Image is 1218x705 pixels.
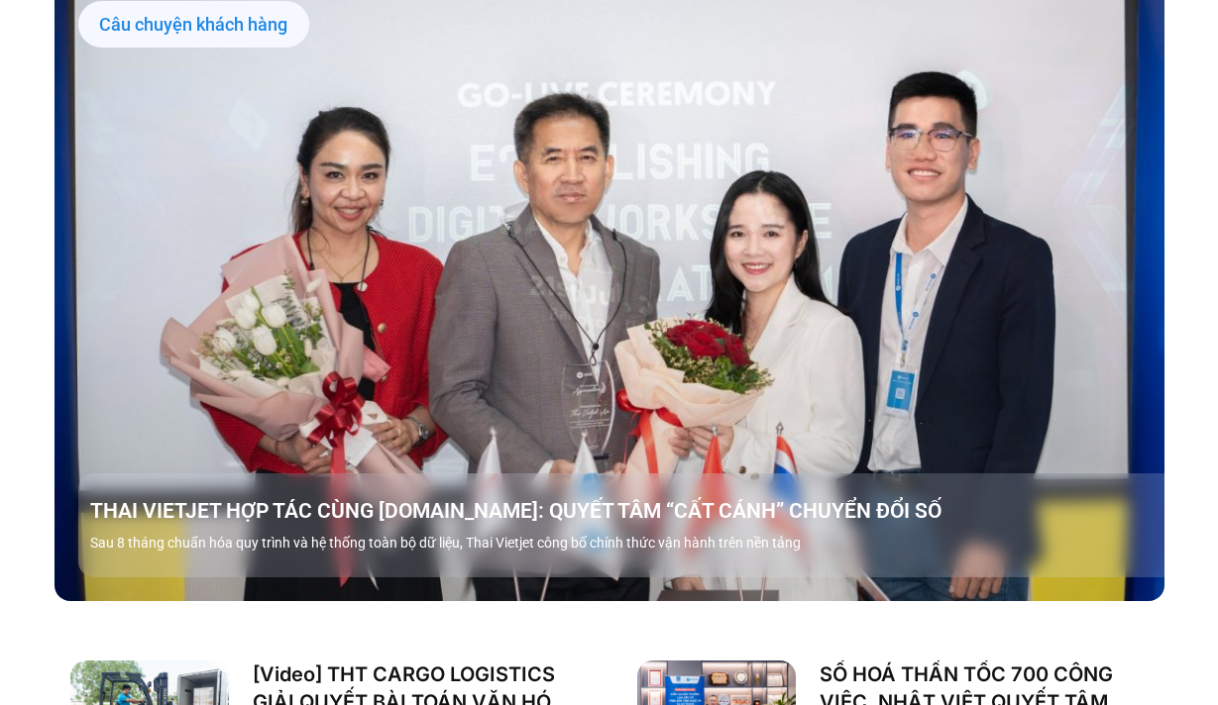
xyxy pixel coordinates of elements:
[90,497,1176,525] a: THAI VIETJET HỢP TÁC CÙNG [DOMAIN_NAME]: QUYẾT TÂM “CẤT CÁNH” CHUYỂN ĐỔI SỐ
[78,1,309,49] div: Câu chuyện khách hàng
[90,533,1176,554] p: Sau 8 tháng chuẩn hóa quy trình và hệ thống toàn bộ dữ liệu, Thai Vietjet công bố chính thức vận ...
